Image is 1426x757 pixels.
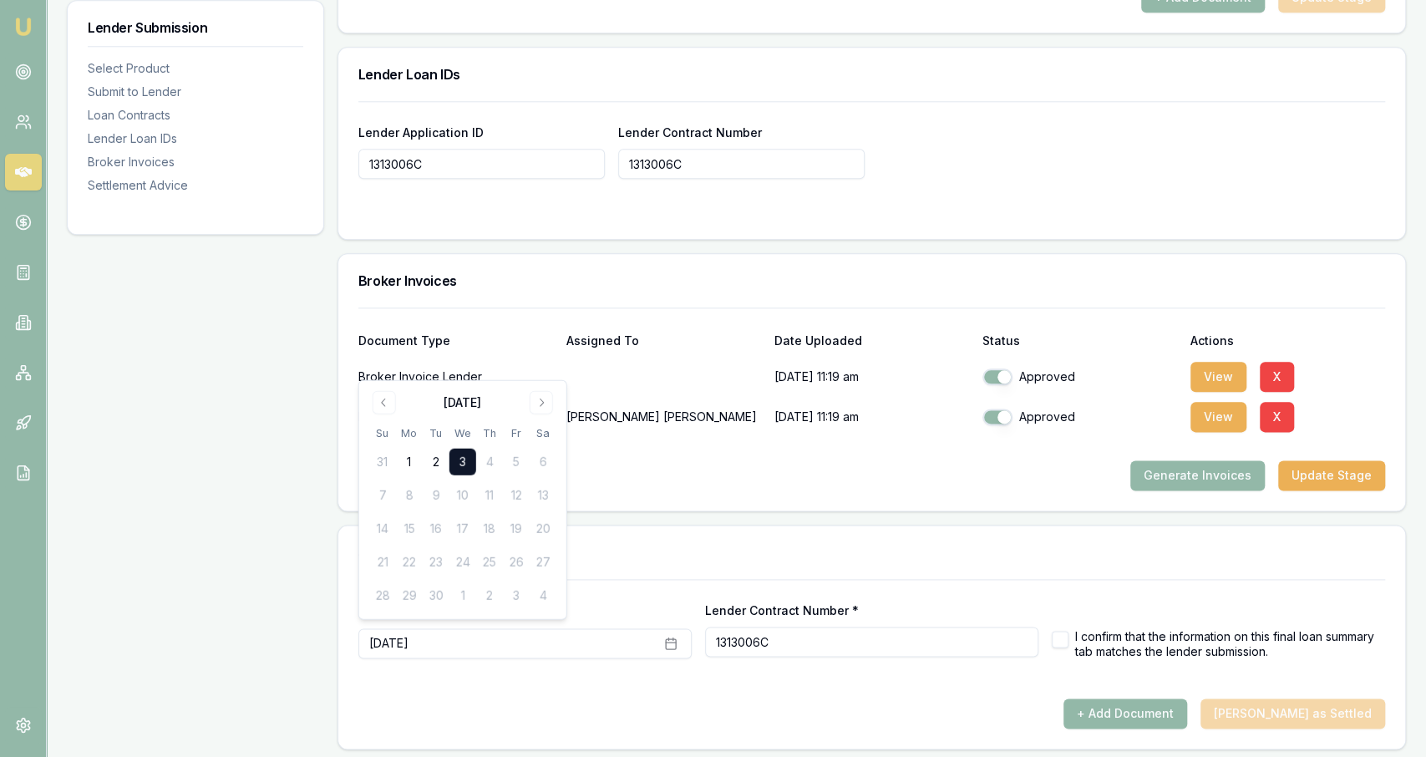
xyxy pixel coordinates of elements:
[1190,402,1246,432] button: View
[396,424,423,442] th: Monday
[88,84,303,100] div: Submit to Lender
[358,335,553,347] div: Document Type
[358,360,553,394] div: Broker Invoice Lender
[369,449,396,475] button: 31
[369,424,396,442] th: Sunday
[566,335,761,347] div: Assigned To
[13,17,33,37] img: emu-icon-u.png
[373,391,396,414] button: Go to previous month
[358,68,1385,81] h3: Lender Loan IDs
[503,424,530,442] th: Friday
[358,628,692,658] button: [DATE]
[1260,362,1294,392] button: X
[1075,629,1385,658] label: I confirm that the information on this final loan summary tab matches the lender submission.
[774,335,969,347] div: Date Uploaded
[1190,335,1385,347] div: Actions
[476,424,503,442] th: Thursday
[774,400,969,434] p: [DATE] 11:19 am
[88,130,303,147] div: Lender Loan IDs
[88,60,303,77] div: Select Product
[982,368,1177,385] div: Approved
[530,424,556,442] th: Saturday
[423,449,449,475] button: 2
[982,409,1177,425] div: Approved
[449,424,476,442] th: Wednesday
[618,125,762,140] label: Lender Contract Number
[774,360,969,394] p: [DATE] 11:19 am
[358,274,1385,287] h3: Broker Invoices
[88,177,303,194] div: Settlement Advice
[1278,460,1385,490] button: Update Stage
[423,424,449,442] th: Tuesday
[1130,460,1265,490] button: Generate Invoices
[705,603,859,617] label: Lender Contract Number *
[396,449,423,475] button: 1
[358,546,1385,559] h3: Settlement Advice
[358,125,484,140] label: Lender Application ID
[1063,699,1187,729] button: + Add Document
[1190,362,1246,392] button: View
[1260,402,1294,432] button: X
[444,394,481,411] div: [DATE]
[449,449,476,475] button: 3
[982,335,1177,347] div: Status
[88,154,303,170] div: Broker Invoices
[566,400,761,434] p: [PERSON_NAME] [PERSON_NAME]
[88,21,303,34] h3: Lender Submission
[530,391,553,414] button: Go to next month
[88,107,303,124] div: Loan Contracts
